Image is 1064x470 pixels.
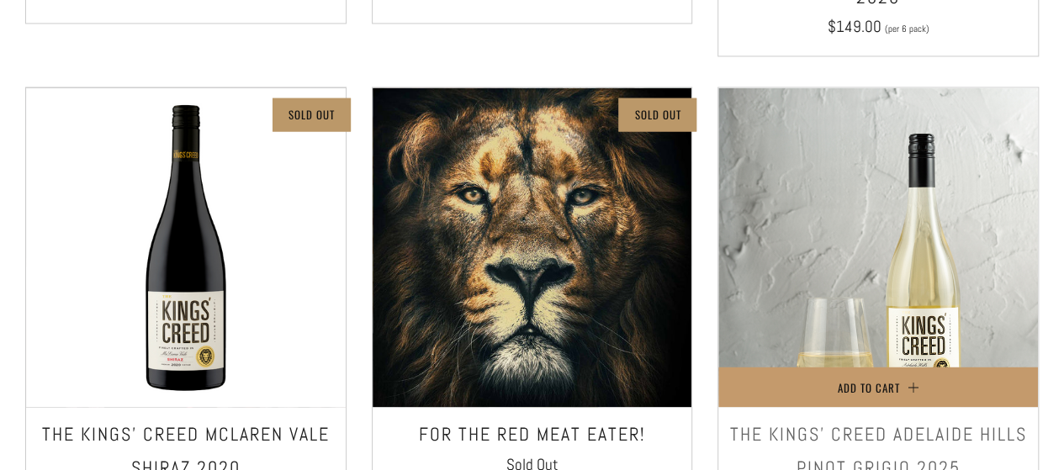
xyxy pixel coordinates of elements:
span: (per 6 pack) [885,24,929,34]
p: Sold Out [634,103,680,125]
h3: FOR THE RED MEAT EATER! [381,417,684,451]
img: 24 bottles of The Kings Creed McLaren Vale Shiraz 2017 [373,87,692,407]
p: Sold Out [288,103,335,125]
span: $149.00 [828,16,881,37]
button: Add to Cart [718,367,1038,407]
span: Add to Cart [838,378,900,395]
